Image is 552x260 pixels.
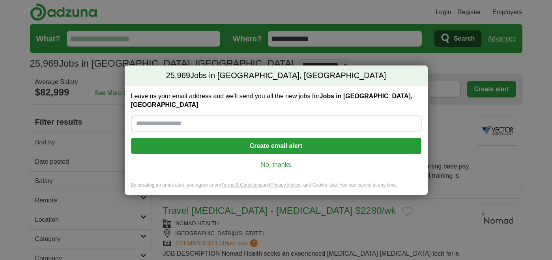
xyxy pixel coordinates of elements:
[221,182,262,188] a: Terms & Conditions
[131,138,421,154] button: Create email alert
[125,182,428,195] div: By creating an email alert, you agree to our and , and Cookie Use. You can cancel at any time.
[166,70,190,81] span: 25,969
[125,65,428,86] h2: Jobs in [GEOGRAPHIC_DATA], [GEOGRAPHIC_DATA]
[131,92,421,109] label: Leave us your email address and we'll send you all the new jobs for
[137,161,415,169] a: No, thanks
[270,182,301,188] a: Privacy Notice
